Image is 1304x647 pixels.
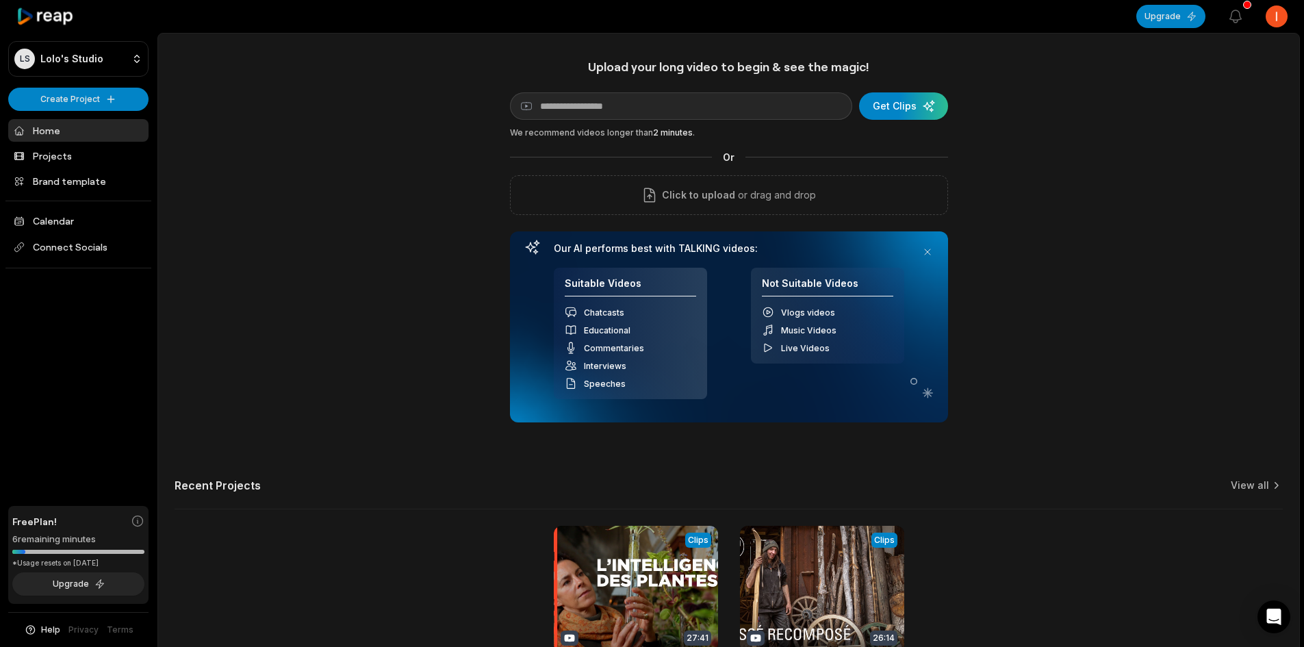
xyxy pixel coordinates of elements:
a: Home [8,119,149,142]
button: Create Project [8,88,149,111]
span: Free Plan! [12,514,57,529]
a: Privacy [68,624,99,636]
span: Music Videos [781,325,836,335]
span: Educational [584,325,630,335]
p: Lolo's Studio [40,53,103,65]
h2: Recent Projects [175,479,261,492]
span: Speeches [584,379,626,389]
div: 6 remaining minutes [12,533,144,546]
p: or drag and drop [735,187,816,203]
button: Upgrade [1136,5,1205,28]
span: Connect Socials [8,235,149,259]
button: Help [24,624,60,636]
span: Help [41,624,60,636]
span: Live Videos [781,343,830,353]
span: Vlogs videos [781,307,835,318]
span: Interviews [584,361,626,371]
a: Projects [8,144,149,167]
button: Get Clips [859,92,948,120]
span: 2 minutes [653,127,693,138]
h4: Suitable Videos [565,277,696,297]
a: Brand template [8,170,149,192]
div: Open Intercom Messenger [1257,600,1290,633]
button: Upgrade [12,572,144,596]
div: LS [14,49,35,69]
div: We recommend videos longer than . [510,127,948,139]
a: Calendar [8,210,149,232]
span: Commentaries [584,343,644,353]
h1: Upload your long video to begin & see the magic! [510,59,948,75]
span: Chatcasts [584,307,624,318]
h3: Our AI performs best with TALKING videos: [554,242,904,255]
span: Click to upload [662,187,735,203]
span: Or [712,150,745,164]
a: View all [1231,479,1269,492]
div: *Usage resets on [DATE] [12,558,144,568]
a: Terms [107,624,133,636]
h4: Not Suitable Videos [762,277,893,297]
